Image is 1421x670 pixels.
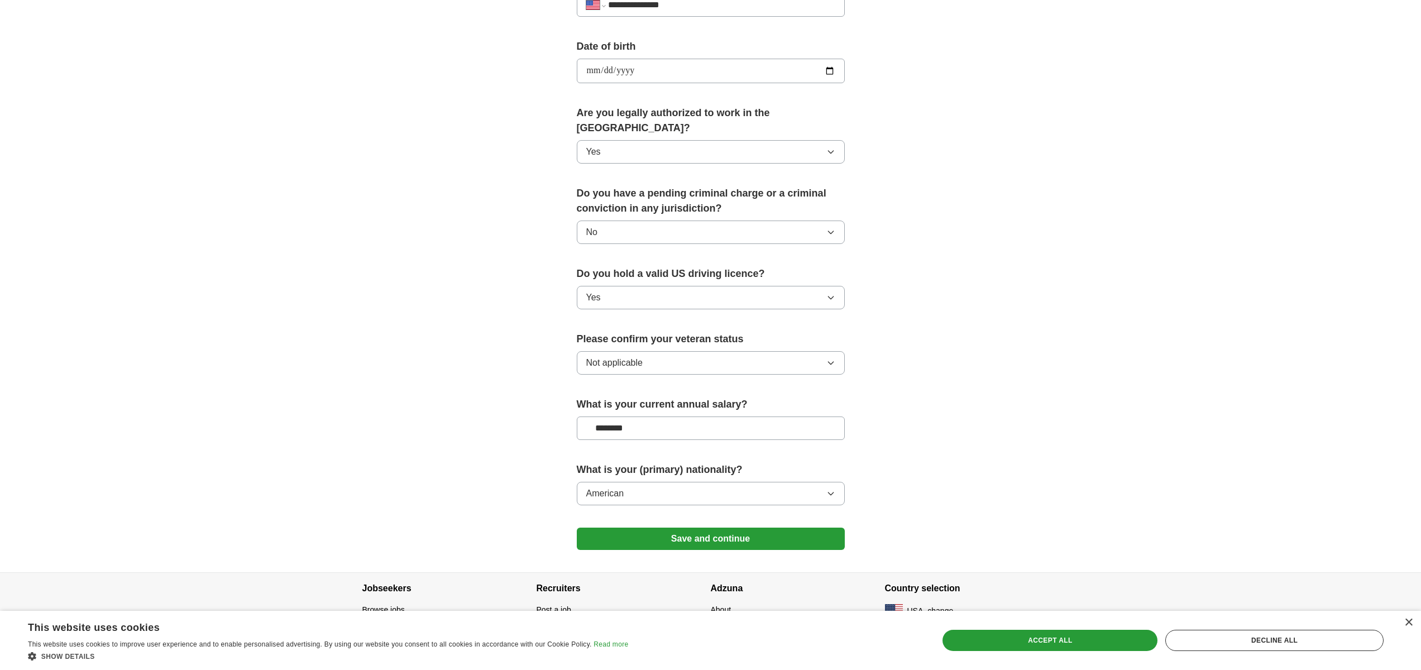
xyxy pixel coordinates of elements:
div: Close [1404,619,1413,627]
span: Not applicable [586,356,643,370]
label: Date of birth [577,39,845,54]
span: Yes [586,291,601,304]
div: This website uses cookies [28,618,600,634]
span: Yes [586,145,601,159]
div: Accept all [942,630,1157,651]
span: Show details [41,653,95,661]
div: Decline all [1165,630,1384,651]
a: Read more, opens a new window [594,640,628,648]
button: No [577,221,845,244]
label: Please confirm your veteran status [577,332,845,347]
label: Are you legally authorized to work in the [GEOGRAPHIC_DATA]? [577,106,845,136]
span: This website uses cookies to improve user experience and to enable personalised advertising. By u... [28,640,592,648]
button: American [577,482,845,505]
div: Show details [28,650,628,662]
span: USA [907,605,924,617]
span: No [586,226,597,239]
a: About [711,605,731,614]
label: Do you hold a valid US driving licence? [577,266,845,281]
button: change [927,605,953,617]
label: What is your (primary) nationality? [577,462,845,477]
button: Save and continue [577,528,845,550]
span: American [586,487,624,500]
a: Browse jobs [362,605,405,614]
label: What is your current annual salary? [577,397,845,412]
h4: Country selection [885,573,1059,604]
img: US flag [885,604,903,618]
button: Yes [577,140,845,164]
a: Post a job [537,605,571,614]
label: Do you have a pending criminal charge or a criminal conviction in any jurisdiction? [577,186,845,216]
button: Yes [577,286,845,309]
button: Not applicable [577,351,845,375]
